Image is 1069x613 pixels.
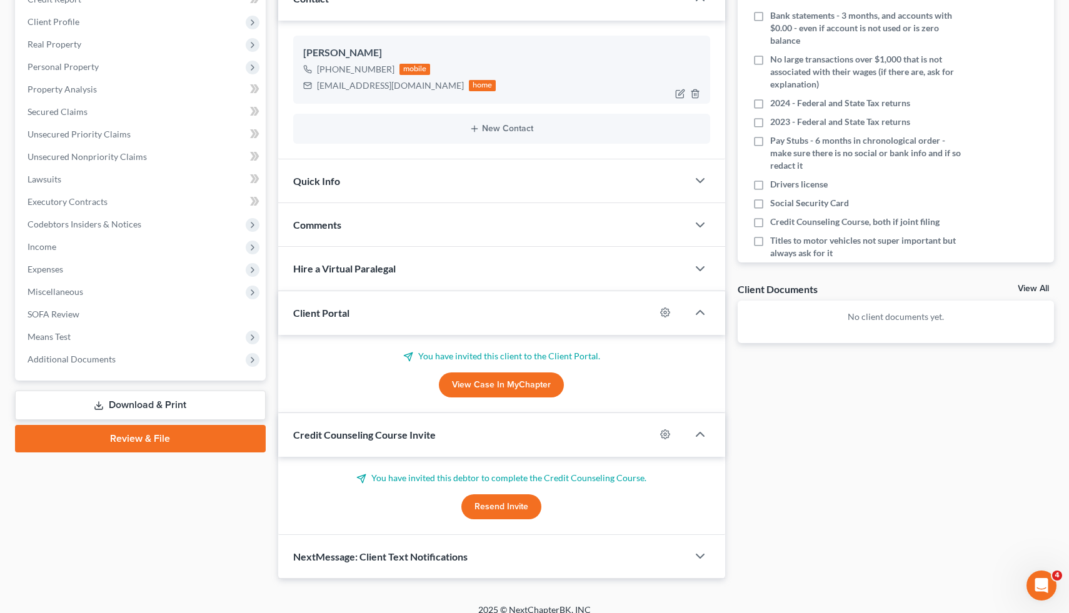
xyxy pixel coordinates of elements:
span: Property Analysis [28,84,97,94]
span: No large transactions over $1,000 that is not associated with their wages (if there are, ask for ... [770,53,964,91]
span: Comments [293,219,341,231]
span: Titles to motor vehicles not super important but always ask for it [770,234,964,259]
a: Review & File [15,425,266,452]
span: Miscellaneous [28,286,83,297]
span: Income [28,241,56,252]
a: Unsecured Priority Claims [18,123,266,146]
div: Client Documents [738,282,818,296]
iframe: Intercom live chat [1026,571,1056,601]
p: You have invited this client to the Client Portal. [293,350,711,362]
span: Credit Counseling Course Invite [293,429,436,441]
span: Pay Stubs - 6 months in chronological order - make sure there is no social or bank info and if so... [770,134,964,172]
span: Client Portal [293,307,349,319]
span: 2023 - Federal and State Tax returns [770,116,910,128]
div: [EMAIL_ADDRESS][DOMAIN_NAME] [317,79,464,92]
button: New Contact [303,124,701,134]
a: View All [1018,284,1049,293]
a: SOFA Review [18,303,266,326]
span: Credit Counseling Course, both if joint filing [770,216,940,228]
a: Unsecured Nonpriority Claims [18,146,266,168]
p: You have invited this debtor to complete the Credit Counseling Course. [293,472,711,484]
a: Secured Claims [18,101,266,123]
a: View Case in MyChapter [439,372,564,397]
span: NextMessage: Client Text Notifications [293,551,468,562]
span: Real Property [28,39,81,49]
span: Quick Info [293,175,340,187]
button: Resend Invite [461,494,541,519]
span: Unsecured Priority Claims [28,129,131,139]
a: Download & Print [15,391,266,420]
span: Bank statements - 3 months, and accounts with $0.00 - even if account is not used or is zero balance [770,9,964,47]
a: Property Analysis [18,78,266,101]
a: Lawsuits [18,168,266,191]
span: Client Profile [28,16,79,27]
span: Unsecured Nonpriority Claims [28,151,147,162]
span: SOFA Review [28,309,79,319]
span: Means Test [28,331,71,342]
span: Secured Claims [28,106,88,117]
div: home [469,80,496,91]
span: Personal Property [28,61,99,72]
span: Lawsuits [28,174,61,184]
span: Drivers license [770,178,828,191]
span: 4 [1052,571,1062,581]
span: Additional Documents [28,354,116,364]
div: mobile [399,64,431,75]
div: [PHONE_NUMBER] [317,63,394,76]
span: Hire a Virtual Paralegal [293,262,396,274]
span: Executory Contracts [28,196,108,207]
a: Executory Contracts [18,191,266,213]
span: Codebtors Insiders & Notices [28,219,141,229]
p: No client documents yet. [748,311,1044,323]
span: Expenses [28,264,63,274]
div: [PERSON_NAME] [303,46,701,61]
span: Social Security Card [770,197,849,209]
span: 2024 - Federal and State Tax returns [770,97,910,109]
